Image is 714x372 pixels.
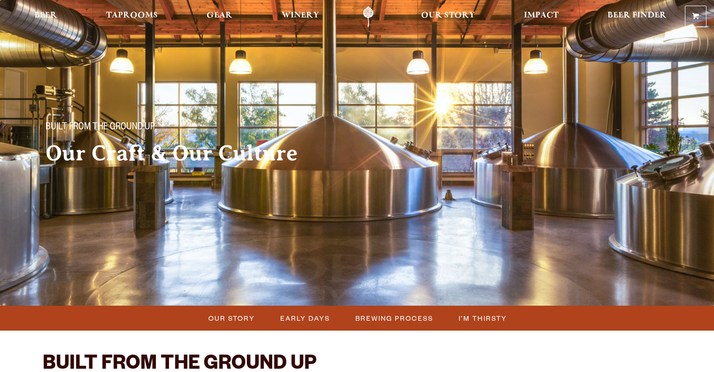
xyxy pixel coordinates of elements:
span: Our Story [421,12,475,19]
span: Our Story [208,311,255,325]
span: Early Days [280,311,330,325]
span: Beer Finder [607,12,667,19]
span: I’m Thirsty [459,311,507,325]
h2: Our Craft & Our Culture [46,142,338,165]
span: Impact [524,12,559,19]
a: Early Days [275,311,335,325]
a: Our Story [203,311,260,325]
a: Brewing Process [350,311,438,325]
a: Winery [276,6,325,27]
span: Brewing Process [355,311,433,325]
a: Beer Finder [601,6,673,27]
span: Winery [282,12,319,19]
span: Taprooms [106,12,158,19]
a: Odell Home [351,6,386,27]
a: Beer [28,6,63,27]
span: Gear [207,12,232,19]
span: Beer [34,12,57,19]
a: Taprooms [100,6,164,27]
a: Our Story [415,6,481,27]
span: Built From The Ground Up [46,122,155,134]
a: Gear [200,6,238,27]
a: Impact [518,6,565,27]
a: I’m Thirsty [453,311,512,325]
